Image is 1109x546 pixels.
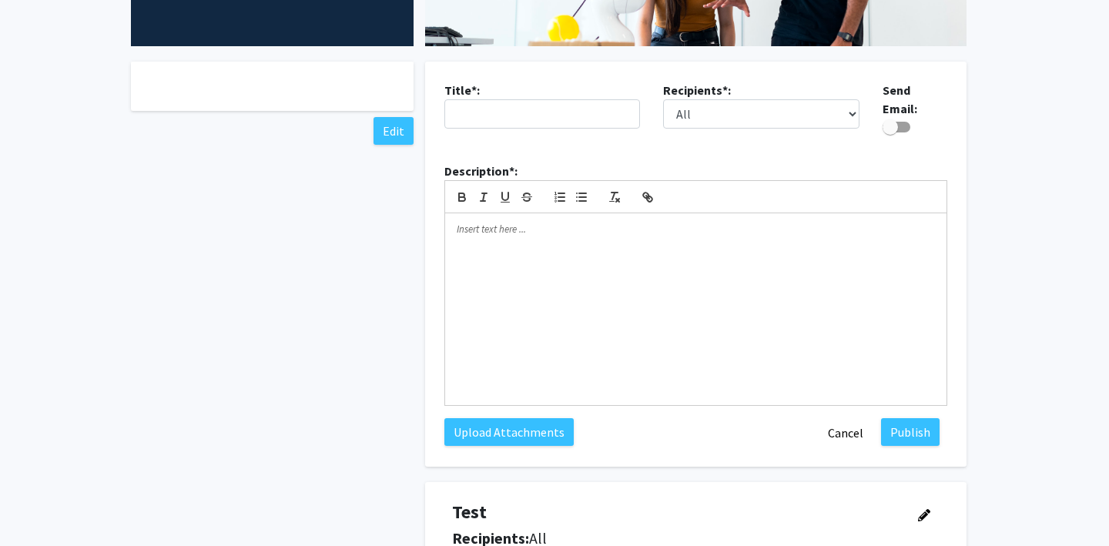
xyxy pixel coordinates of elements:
[452,501,897,524] h4: Test
[881,418,940,446] button: Publish
[12,477,65,534] iframe: Chat
[883,118,947,137] div: Toggle
[374,117,414,145] button: Edit
[818,418,873,447] button: Cancel
[663,82,731,98] b: Recipients*:
[444,418,574,446] label: Upload Attachments
[883,82,917,116] b: Send Email:
[444,82,480,98] b: Title*:
[444,163,518,179] b: Description*:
